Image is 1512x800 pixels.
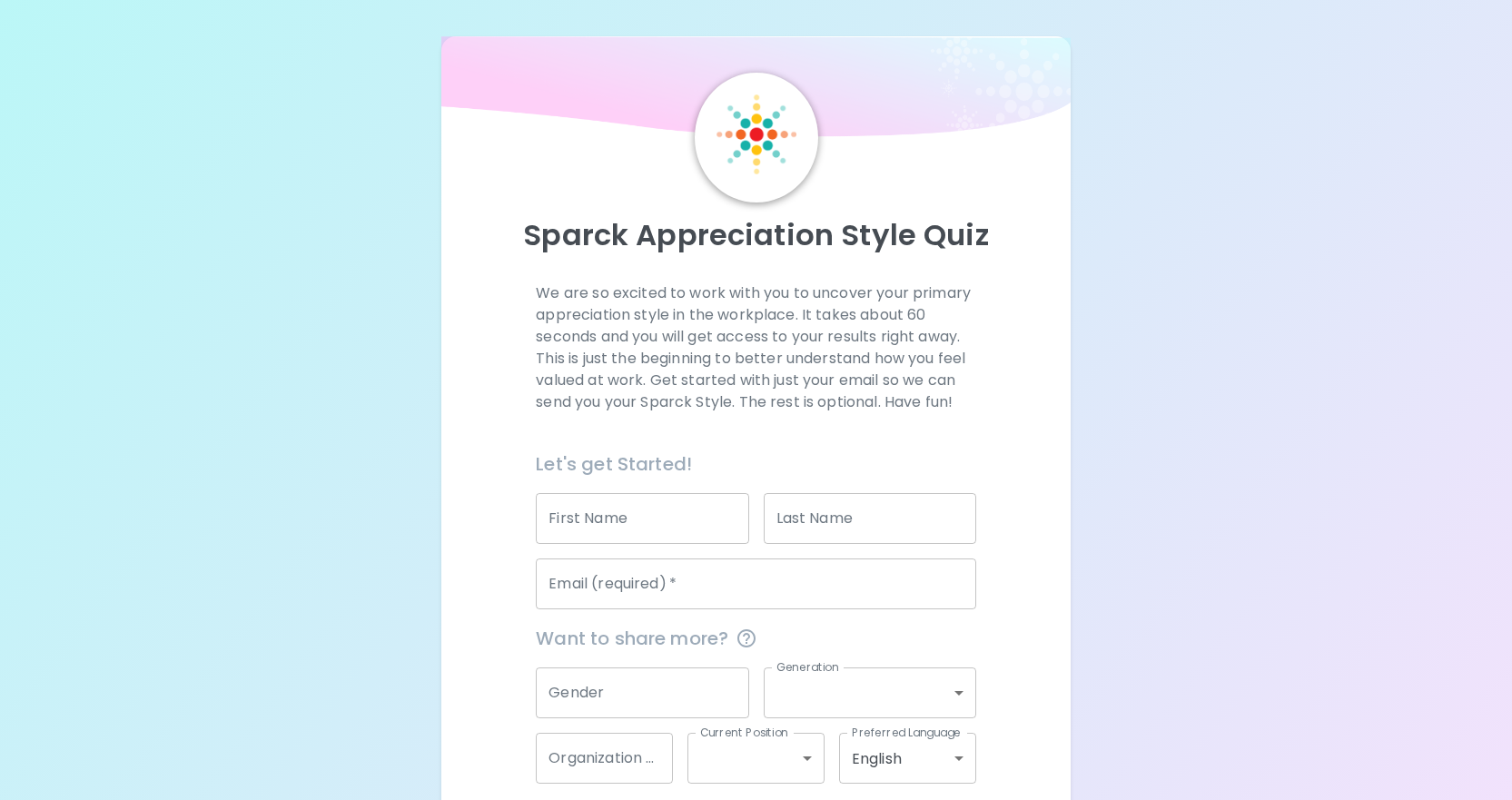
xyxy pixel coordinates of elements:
[852,725,961,740] label: Preferred Language
[776,659,839,675] label: Generation
[463,217,1050,253] p: Sparck Appreciation Style Quiz
[700,725,788,740] label: Current Position
[536,624,975,653] span: Want to share more?
[716,94,796,174] img: Sparck Logo
[536,282,975,413] p: We are so excited to work with you to uncover your primary appreciation style in the workplace. I...
[536,449,975,479] h6: Let's get Started!
[441,36,1072,145] img: wave
[736,627,757,649] svg: This information is completely confidential and only used for aggregated appreciation studies at ...
[839,733,976,784] div: English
